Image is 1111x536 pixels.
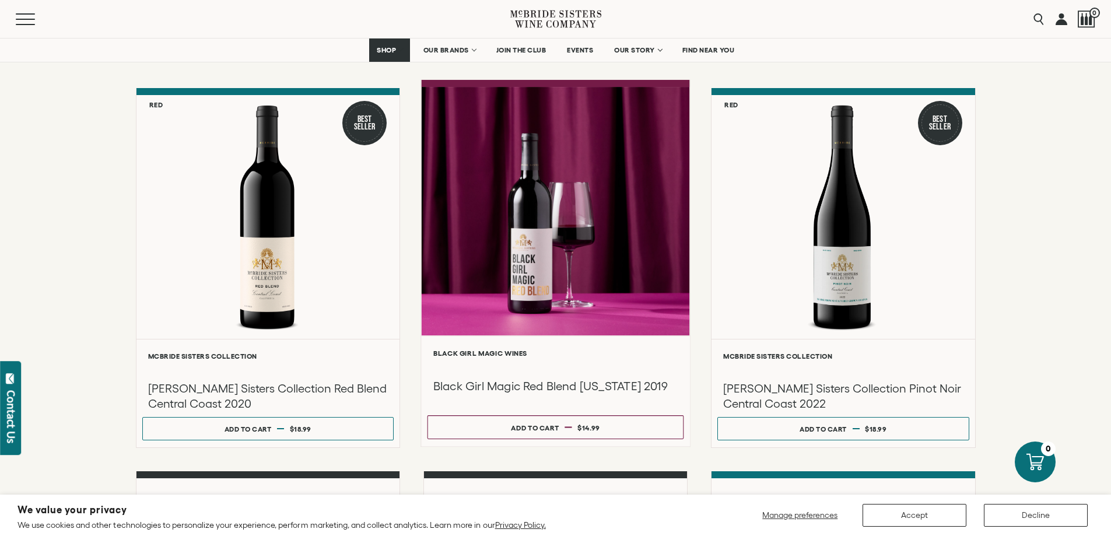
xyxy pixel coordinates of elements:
[577,423,600,431] span: $14.99
[142,417,394,440] button: Add to cart $18.99
[433,379,678,394] h3: Black Girl Magic Red Blend [US_STATE] 2019
[800,421,847,437] div: Add to cart
[723,381,963,411] h3: [PERSON_NAME] Sisters Collection Pinot Noir Central Coast 2022
[17,520,546,530] p: We use cookies and other technologies to personalize your experience, perform marketing, and coll...
[489,38,554,62] a: JOIN THE CLUB
[377,46,397,54] span: SHOP
[863,504,966,527] button: Accept
[495,520,546,530] a: Privacy Policy.
[290,425,311,433] span: $18.99
[755,504,845,527] button: Manage preferences
[865,425,886,433] span: $18.99
[5,390,17,443] div: Contact Us
[1041,442,1056,456] div: 0
[682,46,735,54] span: FIND NEAR YOU
[149,101,163,108] h6: Red
[984,504,1088,527] button: Decline
[420,80,690,447] a: Black Girl Magic Wines Black Girl Magic Red Blend [US_STATE] 2019 Add to cart $14.99
[148,381,388,411] h3: [PERSON_NAME] Sisters Collection Red Blend Central Coast 2020
[148,352,388,360] h6: McBride Sisters Collection
[762,510,837,520] span: Manage preferences
[136,88,400,448] a: Red Best Seller McBride Sisters Collection Red Blend Central Coast McBride Sisters Collection [PE...
[711,88,975,448] a: Red Best Seller McBride Sisters Collection Central Coast Pinot Noir McBride Sisters Collection [P...
[511,419,559,436] div: Add to cart
[567,46,593,54] span: EVENTS
[369,38,410,62] a: SHOP
[433,349,678,357] h6: Black Girl Magic Wines
[17,505,546,515] h2: We value your privacy
[675,38,742,62] a: FIND NEAR YOU
[423,46,469,54] span: OUR BRANDS
[16,13,58,25] button: Mobile Menu Trigger
[496,46,546,54] span: JOIN THE CLUB
[427,415,684,439] button: Add to cart $14.99
[723,352,963,360] h6: McBride Sisters Collection
[225,421,272,437] div: Add to cart
[416,38,483,62] a: OUR BRANDS
[559,38,601,62] a: EVENTS
[717,417,969,440] button: Add to cart $18.99
[607,38,669,62] a: OUR STORY
[724,101,738,108] h6: Red
[614,46,655,54] span: OUR STORY
[1089,8,1100,18] span: 0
